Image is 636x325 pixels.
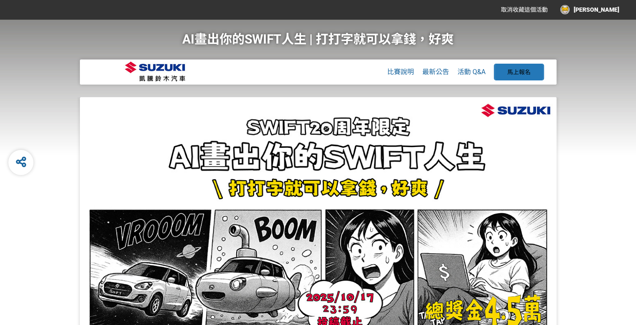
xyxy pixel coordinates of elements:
[422,68,449,76] a: 最新公告
[92,62,218,83] img: AI畫出你的SWIFT人生 | 打打字就可以拿錢，好爽
[182,19,454,59] h1: AI畫出你的SWIFT人生 | 打打字就可以拿錢，好爽
[387,68,414,76] a: 比賽說明
[494,64,544,80] button: 馬上報名
[501,6,548,13] span: 取消收藏這個活動
[507,69,531,75] span: 馬上報名
[457,68,485,76] a: 活動 Q&A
